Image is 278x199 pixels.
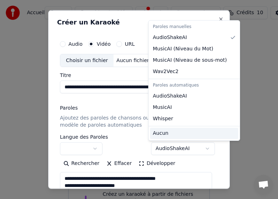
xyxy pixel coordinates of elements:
span: MusicAI ( Niveau du Mot ) [153,45,213,52]
span: MusicAI [153,104,172,111]
span: AudioShakeAI [153,34,187,41]
div: Paroles manuelles [150,22,238,32]
span: Whisper [153,115,173,122]
span: Wav2Vec2 [153,68,178,75]
div: Paroles automatiques [150,81,238,90]
span: MusicAI ( Niveau de sous-mot ) [153,57,227,64]
span: Aucun [153,130,168,137]
span: AudioShakeAI [153,93,187,100]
